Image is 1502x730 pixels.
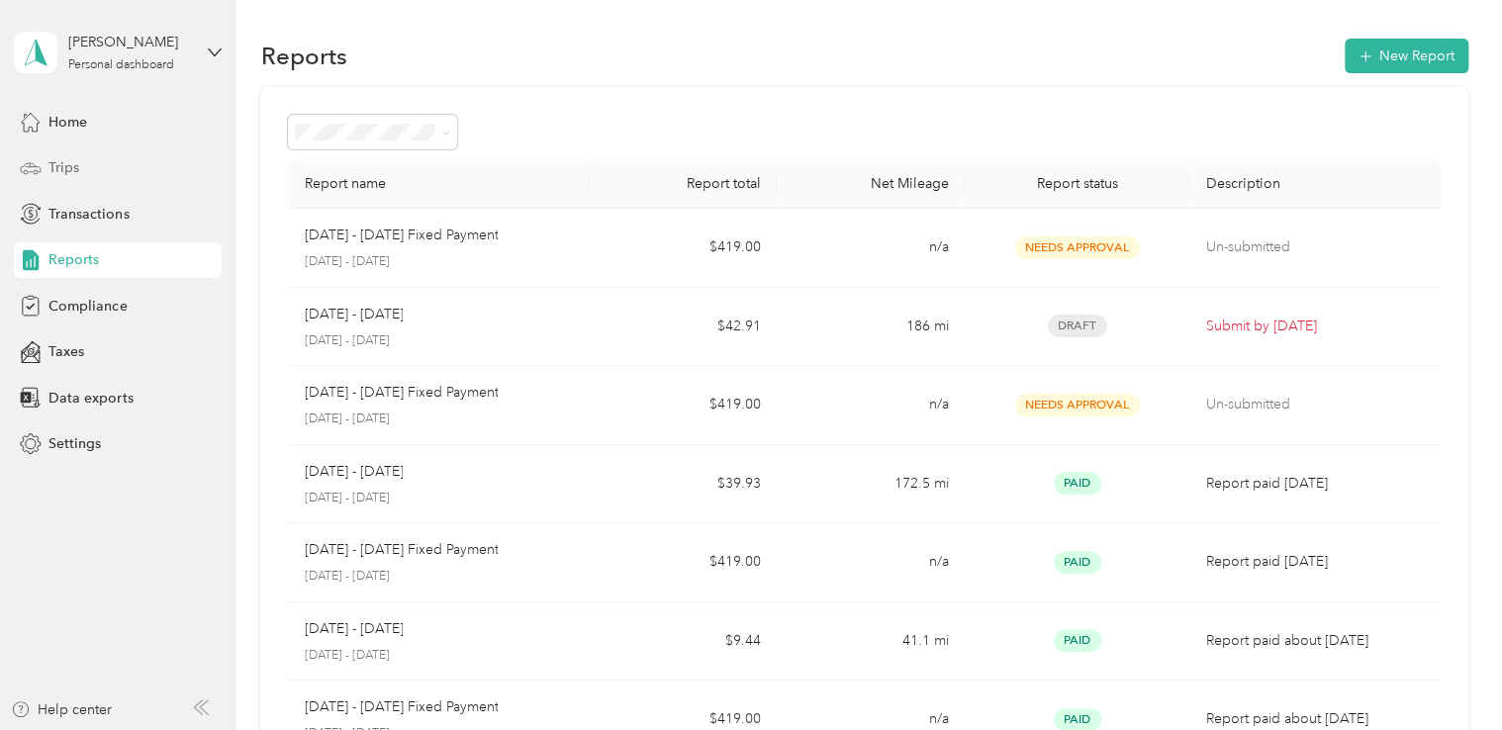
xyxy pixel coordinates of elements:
[589,159,777,209] th: Report total
[68,59,174,71] div: Personal dashboard
[304,304,403,325] p: [DATE] - [DATE]
[48,157,79,178] span: Trips
[1054,551,1101,574] span: Paid
[304,411,573,428] p: [DATE] - [DATE]
[777,445,965,524] td: 172.5 mi
[304,696,498,718] p: [DATE] - [DATE] Fixed Payment
[1015,236,1140,259] span: Needs Approval
[589,523,777,602] td: $419.00
[1205,394,1424,415] p: Un-submitted
[1205,551,1424,573] p: Report paid [DATE]
[48,249,99,270] span: Reports
[260,46,346,66] h1: Reports
[777,523,965,602] td: n/a
[48,433,101,454] span: Settings
[1391,619,1502,730] iframe: Everlance-gr Chat Button Frame
[777,366,965,445] td: n/a
[1205,236,1424,258] p: Un-submitted
[304,568,573,586] p: [DATE] - [DATE]
[304,225,498,246] p: [DATE] - [DATE] Fixed Payment
[1015,394,1140,416] span: Needs Approval
[304,618,403,640] p: [DATE] - [DATE]
[1205,316,1424,337] p: Submit by [DATE]
[304,490,573,507] p: [DATE] - [DATE]
[589,209,777,288] td: $419.00
[68,32,192,52] div: [PERSON_NAME]
[1205,473,1424,495] p: Report paid [DATE]
[589,288,777,367] td: $42.91
[304,332,573,350] p: [DATE] - [DATE]
[1345,39,1468,73] button: New Report
[1205,708,1424,730] p: Report paid about [DATE]
[777,209,965,288] td: n/a
[1054,629,1101,652] span: Paid
[48,388,133,409] span: Data exports
[304,539,498,561] p: [DATE] - [DATE] Fixed Payment
[1189,159,1440,209] th: Description
[304,382,498,404] p: [DATE] - [DATE] Fixed Payment
[304,461,403,483] p: [DATE] - [DATE]
[1205,630,1424,652] p: Report paid about [DATE]
[288,159,589,209] th: Report name
[777,159,965,209] th: Net Mileage
[304,647,573,665] p: [DATE] - [DATE]
[48,296,127,317] span: Compliance
[48,204,129,225] span: Transactions
[48,112,87,133] span: Home
[11,699,112,720] button: Help center
[589,445,777,524] td: $39.93
[48,341,84,362] span: Taxes
[589,366,777,445] td: $419.00
[777,288,965,367] td: 186 mi
[981,175,1174,192] div: Report status
[589,602,777,682] td: $9.44
[1054,472,1101,495] span: Paid
[1048,315,1107,337] span: Draft
[304,253,573,271] p: [DATE] - [DATE]
[777,602,965,682] td: 41.1 mi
